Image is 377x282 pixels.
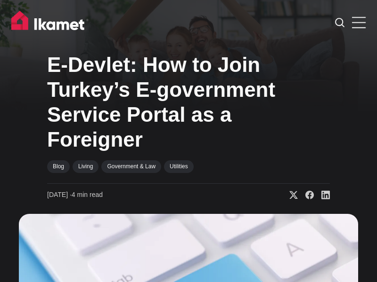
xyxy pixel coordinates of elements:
time: 4 min read [47,190,103,200]
a: Blog [47,160,70,172]
a: Share on Facebook [298,190,314,200]
a: Share on X [282,190,298,200]
a: Utilities [164,160,194,172]
a: Government & Law [101,160,161,172]
a: Living [73,160,98,172]
a: Share on Linkedin [314,190,330,200]
span: [DATE] ∙ [47,191,72,198]
h1: E-Devlet: How to Join Turkey’s E-government Service Portal as a Foreigner [47,53,330,152]
img: Ikamet home [11,11,89,34]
